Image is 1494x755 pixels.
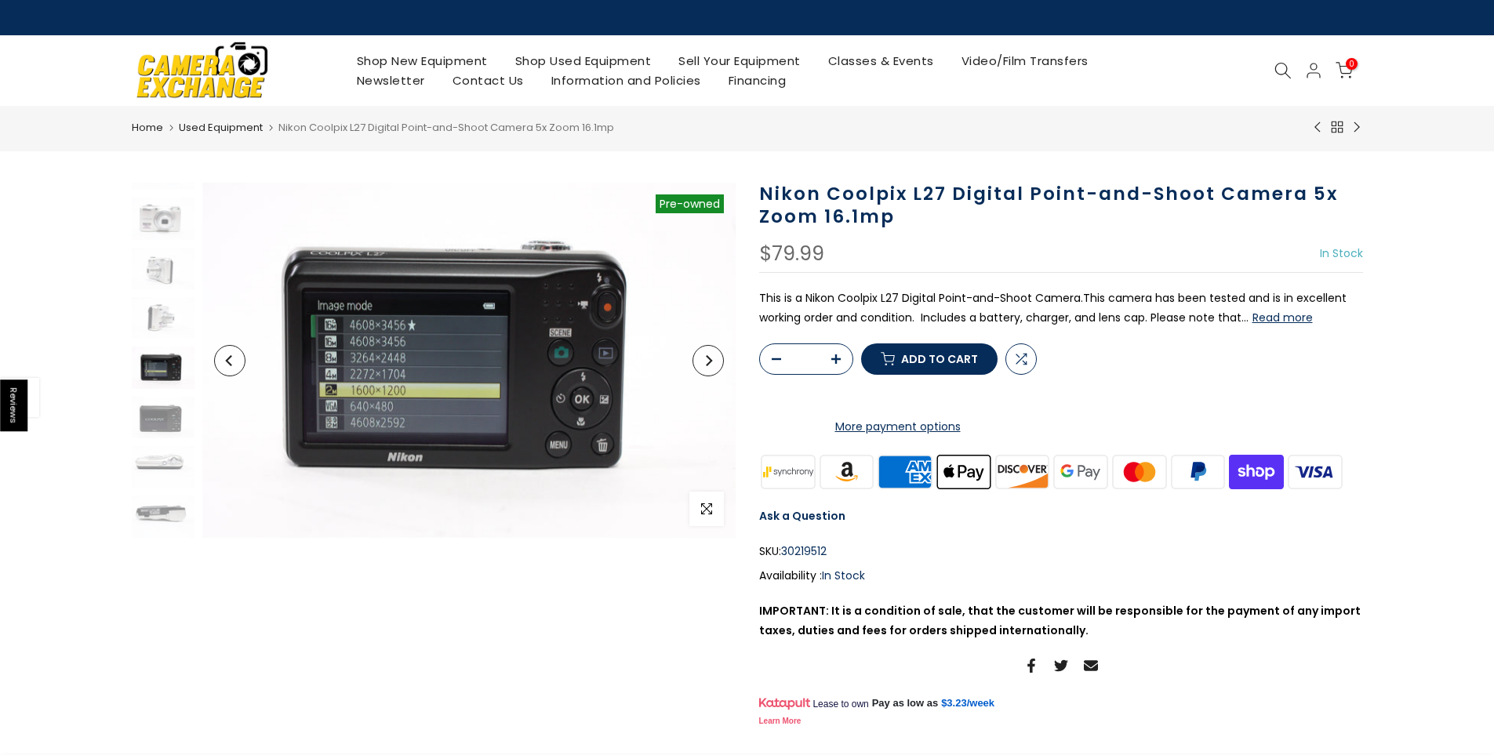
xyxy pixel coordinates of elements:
button: Read more [1252,310,1313,325]
a: Financing [714,71,800,90]
a: Sell Your Equipment [665,51,815,71]
button: Previous [214,345,245,376]
img: synchrony [759,452,818,491]
h1: Nikon Coolpix L27 Digital Point-and-Shoot Camera 5x Zoom 16.1mp [759,183,1363,228]
a: Share on Facebook [1024,656,1038,675]
img: american express [876,452,935,491]
img: apple pay [934,452,993,491]
a: Contact Us [438,71,537,90]
a: Home [132,120,163,136]
a: $3.23/week [941,696,994,710]
div: Availability : [759,566,1363,586]
span: Lease to own [812,698,868,710]
span: 0 [1346,58,1358,70]
span: In Stock [1320,245,1363,261]
img: google pay [1052,452,1111,491]
a: Used Equipment [179,120,263,136]
button: Add to cart [861,343,998,375]
span: Nikon Coolpix L27 Digital Point-and-Shoot Camera 5x Zoom 16.1mp [278,120,614,135]
a: 0 [1336,62,1353,79]
a: Share on Email [1084,656,1098,675]
a: Newsletter [343,71,438,90]
a: Shop New Equipment [343,51,501,71]
a: Shop Used Equipment [501,51,665,71]
p: This is a Nikon Coolpix L27 Digital Point-and-Shoot Camera.This camera has been tested and is in ... [759,289,1363,328]
span: Pay as low as [872,696,939,710]
a: Share on Twitter [1054,656,1068,675]
img: master [1110,452,1169,491]
a: More payment options [759,417,1037,437]
a: Video/Film Transfers [947,51,1102,71]
span: In Stock [822,568,865,583]
div: $79.99 [759,244,824,264]
span: Add to cart [901,354,978,365]
span: 30219512 [781,542,827,561]
div: SKU: [759,542,1363,561]
img: shopify pay [1227,452,1286,491]
a: Learn More [759,717,802,725]
a: Ask a Question [759,508,845,524]
img: paypal [1169,452,1227,491]
img: amazon payments [817,452,876,491]
img: visa [1285,452,1344,491]
button: Next [692,345,724,376]
strong: IMPORTANT: It is a condition of sale, that the customer will be responsible for the payment of an... [759,603,1361,638]
img: discover [993,452,1052,491]
a: Information and Policies [537,71,714,90]
a: Classes & Events [814,51,947,71]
